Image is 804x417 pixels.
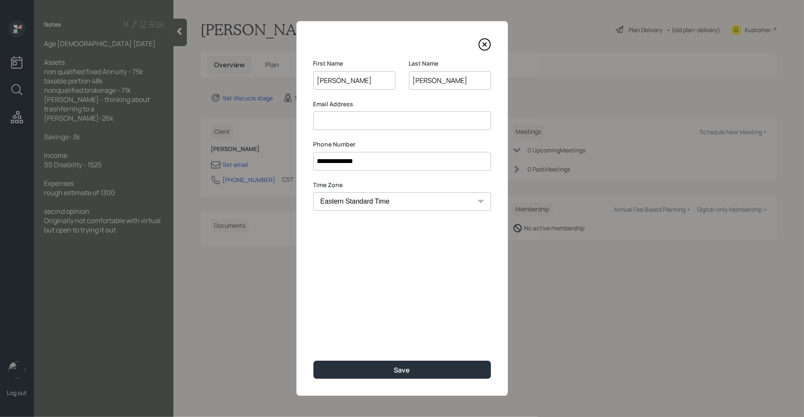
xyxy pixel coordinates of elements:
[313,59,395,68] label: First Name
[313,140,491,149] label: Phone Number
[409,59,491,68] label: Last Name
[313,181,491,189] label: Time Zone
[394,365,410,375] div: Save
[313,100,491,108] label: Email Address
[313,361,491,379] button: Save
